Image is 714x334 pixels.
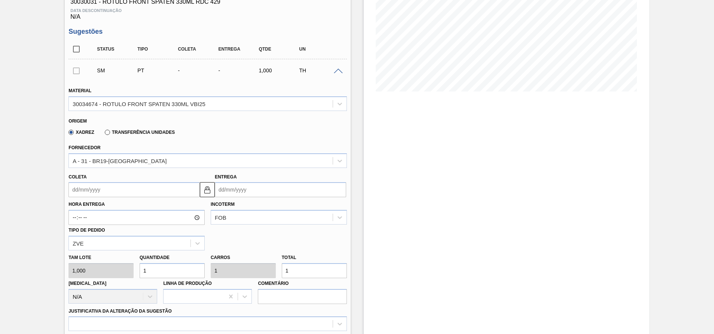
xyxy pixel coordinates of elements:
label: Fornecedor [68,145,100,150]
label: [MEDICAL_DATA] [68,281,106,286]
button: locked [200,182,215,197]
label: Hora Entrega [68,199,205,210]
div: ZVE [73,240,83,246]
label: Tam lote [68,252,134,263]
div: UN [297,46,342,52]
div: Pedido de Transferência [135,67,180,73]
span: Data Descontinuação [70,8,345,13]
input: dd/mm/yyyy [68,182,200,197]
label: Transferência Unidades [105,130,175,135]
h3: Sugestões [68,28,347,36]
div: 30034674 - ROTULO FRONT SPATEN 330ML VBI25 [73,100,205,107]
label: Comentário [258,278,347,289]
label: Entrega [215,174,237,180]
label: Total [282,255,296,260]
label: Incoterm [211,202,235,207]
div: TH [297,67,342,73]
label: Quantidade [140,255,170,260]
label: Material [68,88,91,93]
div: Tipo [135,46,180,52]
div: Sugestão Manual [95,67,140,73]
div: 1,000 [257,67,302,73]
label: Justificativa da Alteração da Sugestão [68,309,172,314]
label: Origem [68,118,87,124]
label: Coleta [68,174,86,180]
div: - [216,67,261,73]
div: Status [95,46,140,52]
label: Xadrez [68,130,94,135]
div: A - 31 - BR19-[GEOGRAPHIC_DATA] [73,157,167,164]
div: Qtde [257,46,302,52]
label: Linha de Produção [163,281,212,286]
input: dd/mm/yyyy [215,182,346,197]
label: Tipo de pedido [68,228,105,233]
div: Entrega [216,46,261,52]
img: locked [203,185,212,194]
div: - [176,67,221,73]
div: Coleta [176,46,221,52]
label: Carros [211,255,230,260]
div: FOB [215,214,226,221]
div: N/A [68,5,347,20]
